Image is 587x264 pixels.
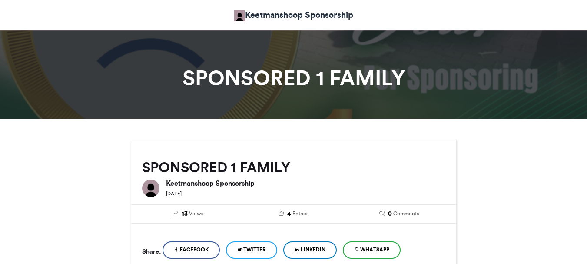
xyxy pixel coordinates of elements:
h2: SPONSORED 1 FAMILY [142,160,445,175]
img: Keetmanshoop Sponsorship [142,180,159,197]
h5: Share: [142,246,161,257]
a: Twitter [226,241,277,259]
span: Facebook [180,246,209,254]
img: Keetmanshoop Sponsorship [234,10,245,21]
a: Facebook [163,241,220,259]
a: 0 Comments [353,209,445,219]
a: WhatsApp [343,241,401,259]
span: WhatsApp [360,246,389,254]
a: LinkedIn [283,241,337,259]
a: 13 Views [142,209,235,219]
span: 0 [388,209,392,219]
a: 4 Entries [247,209,340,219]
h1: SPONSORED 1 FAMILY [53,67,535,88]
span: LinkedIn [301,246,325,254]
span: 4 [287,209,291,219]
span: Comments [393,210,419,217]
span: Entries [292,210,308,217]
span: Views [189,210,203,217]
span: 13 [182,209,188,219]
span: Twitter [243,246,266,254]
a: Keetmanshoop Sponsorship [234,9,353,21]
small: [DATE] [166,190,182,197]
h6: Keetmanshoop Sponsorship [166,180,445,187]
